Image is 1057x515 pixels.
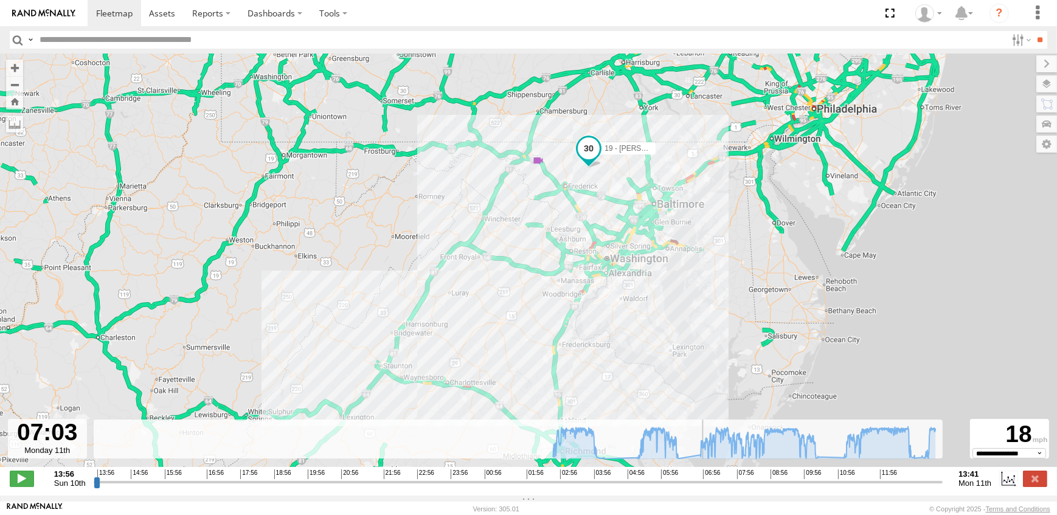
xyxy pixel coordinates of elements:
span: 01:56 [527,469,544,479]
label: Map Settings [1036,136,1057,153]
label: Measure [6,116,23,133]
span: 15:56 [165,469,182,479]
span: 19:56 [308,469,325,479]
div: © Copyright 2025 - [929,505,1050,513]
span: 20:56 [341,469,358,479]
strong: 13:56 [54,469,86,479]
div: Version: 305.01 [473,505,519,513]
span: 21:56 [384,469,401,479]
button: Zoom Home [6,93,23,109]
span: 04:56 [628,469,645,479]
span: 17:56 [240,469,257,479]
span: 10:56 [838,469,855,479]
span: 19 - [PERSON_NAME] [605,143,679,152]
span: 05:56 [661,469,678,479]
span: 16:56 [207,469,224,479]
div: Barbara McNamee [911,4,946,22]
label: Play/Stop [10,471,34,486]
label: Search Filter Options [1007,31,1033,49]
span: 02:56 [560,469,577,479]
span: Sun 10th Aug 2025 [54,479,86,488]
span: 08:56 [771,469,788,479]
strong: 13:41 [958,469,991,479]
span: 00:56 [485,469,502,479]
img: rand-logo.svg [12,9,75,18]
i: ? [989,4,1009,23]
span: 03:56 [594,469,611,479]
button: Zoom out [6,76,23,93]
button: Zoom in [6,60,23,76]
span: 22:56 [417,469,434,479]
label: Search Query [26,31,35,49]
span: 07:56 [737,469,754,479]
span: 18:56 [274,469,291,479]
span: 23:56 [451,469,468,479]
div: 18 [972,421,1047,448]
span: 06:56 [703,469,720,479]
span: 11:56 [880,469,897,479]
span: 13:56 [97,469,114,479]
a: Terms and Conditions [986,505,1050,513]
span: 14:56 [131,469,148,479]
span: Mon 11th Aug 2025 [958,479,991,488]
label: Close [1023,471,1047,486]
span: 09:56 [804,469,821,479]
a: Visit our Website [7,503,63,515]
